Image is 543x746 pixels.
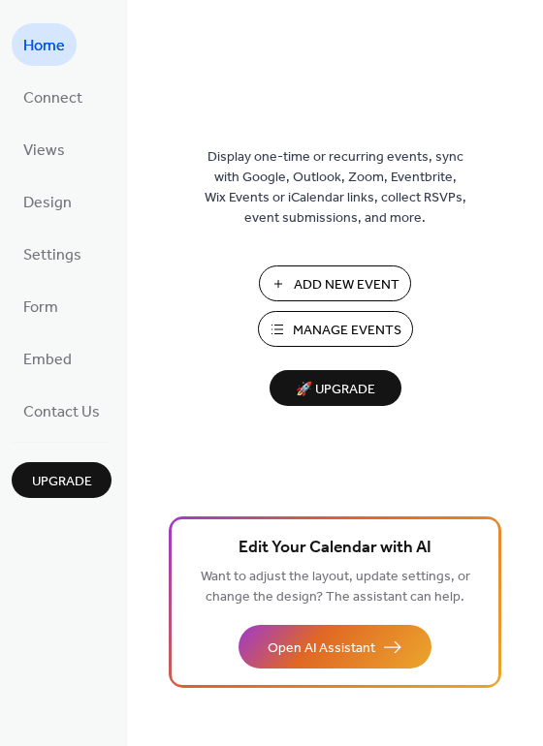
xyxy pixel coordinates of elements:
span: Manage Events [293,321,401,341]
span: Contact Us [23,397,100,428]
span: Embed [23,345,72,376]
span: Form [23,293,58,324]
a: Design [12,180,83,223]
span: Views [23,136,65,167]
button: Manage Events [258,311,413,347]
a: Views [12,128,77,171]
span: Open AI Assistant [268,638,375,659]
span: Want to adjust the layout, update settings, or change the design? The assistant can help. [201,564,470,610]
span: 🚀 Upgrade [281,377,390,403]
a: Contact Us [12,389,112,432]
a: Form [12,285,70,327]
span: Add New Event [294,275,399,295]
span: Upgrade [32,472,92,492]
button: 🚀 Upgrade [270,370,401,406]
span: Connect [23,83,82,114]
a: Embed [12,337,83,380]
button: Upgrade [12,462,112,498]
span: Edit Your Calendar with AI [239,535,431,562]
span: Display one-time or recurring events, sync with Google, Outlook, Zoom, Eventbrite, Wix Events or ... [205,147,466,229]
span: Design [23,188,72,219]
a: Connect [12,76,94,118]
button: Add New Event [259,265,411,301]
span: Settings [23,240,81,271]
button: Open AI Assistant [239,625,431,668]
span: Home [23,31,65,62]
a: Home [12,23,77,66]
a: Settings [12,233,93,275]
